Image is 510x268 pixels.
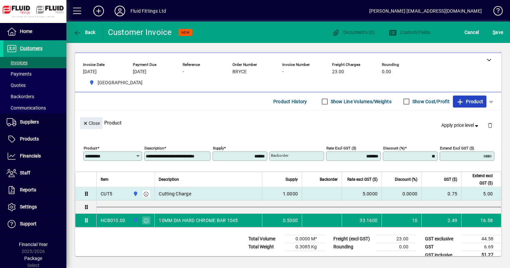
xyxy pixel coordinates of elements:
span: Financial Year [19,242,48,247]
span: S [493,30,495,35]
a: Support [3,216,66,232]
td: 0.0000 [382,187,421,200]
span: GST ($) [444,176,457,183]
button: Profile [109,5,130,17]
span: Payments [7,71,32,77]
a: Invoices [3,57,66,68]
td: Rounding [330,243,377,251]
label: Show Cost/Profit [411,98,450,105]
span: Apply price level [441,122,480,129]
a: Staff [3,165,66,181]
div: HCB010.00 [101,217,125,224]
mat-label: Product [84,146,97,150]
td: 5.00 [461,187,501,200]
button: Custom Fields [387,26,432,38]
button: Product [453,96,486,108]
span: Package [24,256,42,261]
a: Settings [3,199,66,215]
div: 33.1600 [346,217,378,224]
mat-label: Backorder [271,153,289,158]
td: Freight (excl GST) [330,235,377,243]
span: Communications [7,105,46,111]
span: Products [20,136,39,141]
div: Customer Invoice [108,27,172,38]
a: Backorders [3,91,66,102]
mat-label: Extend excl GST ($) [440,146,474,150]
span: Product [456,96,483,107]
a: Quotes [3,80,66,91]
div: CUT5 [101,190,112,197]
span: Documents (0) [332,30,375,35]
button: Close [80,117,103,129]
td: GST [422,243,462,251]
span: Support [20,221,37,226]
span: Financials [20,153,41,158]
span: 23.00 [332,69,344,75]
span: ave [493,27,503,38]
a: Suppliers [3,114,66,131]
span: Back [73,30,96,35]
span: Suppliers [20,119,39,125]
span: Rate excl GST ($) [347,176,378,183]
td: 0.3085 Kg [285,243,325,251]
span: Settings [20,204,37,209]
a: Payments [3,68,66,80]
td: 0.0000 M³ [285,235,325,243]
span: [DATE] [83,69,97,75]
span: Backorders [7,94,34,99]
button: Back [72,26,97,38]
td: Total Weight [245,243,285,251]
span: 0.00 [382,69,391,75]
span: Close [83,118,100,129]
span: Extend excl GST ($) [466,172,493,187]
td: GST exclusive [422,235,462,243]
span: - [183,69,184,75]
td: 10 [382,214,421,227]
app-page-header-button: Close [78,120,104,126]
td: Total Volume [245,235,285,243]
div: Fluid Fittings Ltd [130,6,166,16]
td: 6.69 [462,243,501,251]
mat-label: Discount (%) [383,146,405,150]
span: NEW [181,30,190,35]
span: Backorder [320,176,338,183]
span: Cutting Charge [159,190,191,197]
div: [PERSON_NAME] [EMAIL_ADDRESS][DOMAIN_NAME] [369,6,482,16]
span: Description [159,176,179,183]
span: Quotes [7,83,26,88]
a: Knowledge Base [488,1,502,23]
a: Home [3,23,66,40]
span: Item [101,176,109,183]
button: Documents (0) [330,26,377,38]
app-page-header-button: Back [66,26,103,38]
span: Staff [20,170,30,175]
td: 0.00 [377,243,416,251]
div: 5.0000 [346,190,378,197]
span: Discount (%) [395,176,417,183]
td: 2.49 [421,214,461,227]
td: 16.58 [461,214,501,227]
span: AUCKLAND [131,190,139,197]
button: Save [491,26,505,38]
span: Home [20,29,32,34]
span: 0.5000 [283,217,298,224]
span: [GEOGRAPHIC_DATA] [98,79,142,86]
span: Product History [273,96,307,107]
a: Reports [3,182,66,198]
td: 23.00 [377,235,416,243]
div: Product [75,111,501,135]
span: - [282,69,284,75]
button: Delete [482,117,498,133]
span: Supply [286,176,298,183]
span: Invoices [7,60,28,65]
td: 44.58 [462,235,501,243]
a: Communications [3,102,66,114]
mat-label: Supply [213,146,224,150]
span: AUCKLAND [86,79,145,87]
mat-label: Description [144,146,164,150]
span: AUCKLAND [131,217,139,224]
button: Add [88,5,109,17]
span: [DATE] [133,69,146,75]
a: Financials [3,148,66,164]
span: 10MM DIA HARD CHROME BAR 1045 [159,217,238,224]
